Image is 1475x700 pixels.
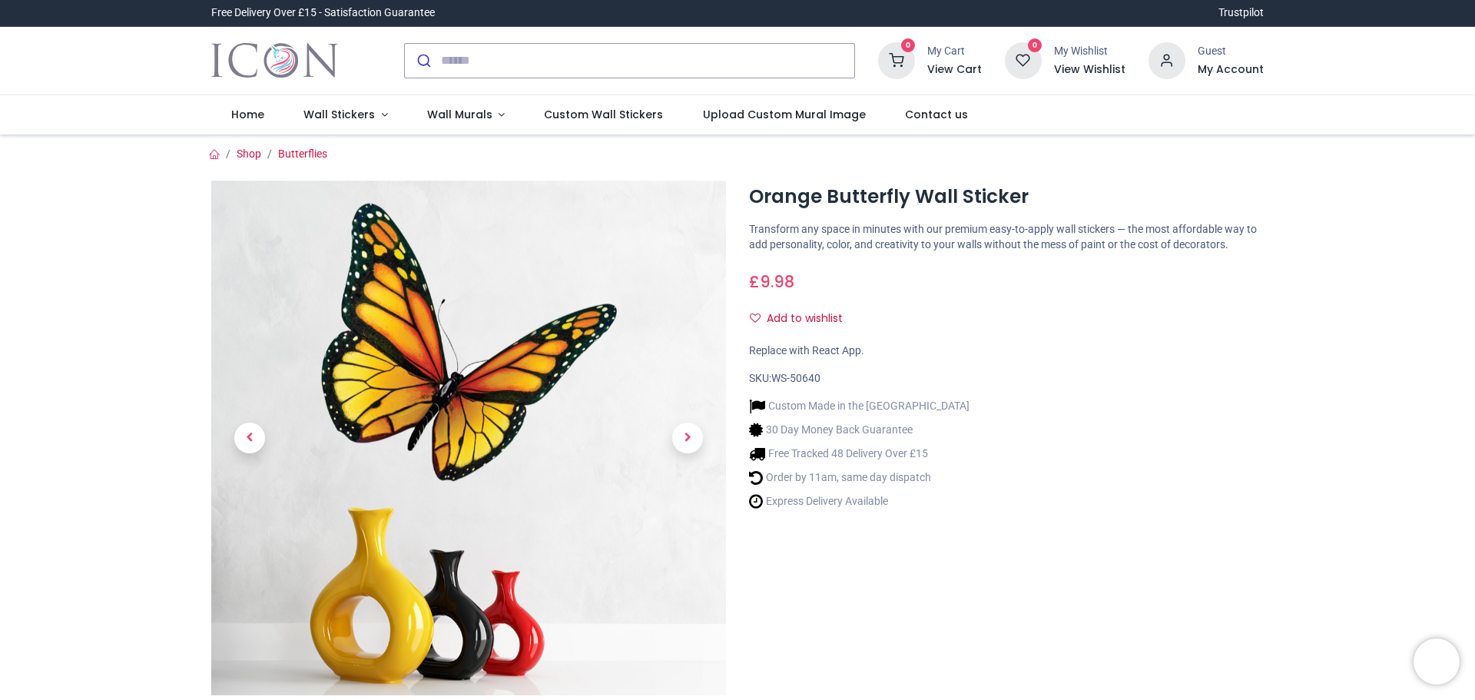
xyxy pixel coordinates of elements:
h1: Orange Butterfly Wall Sticker [749,184,1264,210]
span: WS-50640 [771,372,820,384]
i: Add to wishlist [750,313,761,323]
a: My Account [1198,62,1264,78]
div: My Cart [927,44,982,59]
li: Custom Made in the [GEOGRAPHIC_DATA] [749,398,970,414]
a: Next [649,257,726,618]
span: Previous [234,423,265,453]
a: Logo of Icon Wall Stickers [211,39,338,82]
span: Upload Custom Mural Image [703,107,866,122]
a: Shop [237,148,261,160]
a: 0 [1005,53,1042,65]
iframe: Brevo live chat [1414,639,1460,685]
a: Wall Stickers [283,95,407,135]
div: Replace with React App. [749,343,1264,359]
a: View Wishlist [1054,62,1125,78]
sup: 0 [1028,38,1042,53]
sup: 0 [901,38,916,53]
div: Guest [1198,44,1264,59]
img: Icon Wall Stickers [211,39,338,82]
div: SKU: [749,371,1264,386]
span: Next [672,423,703,453]
div: My Wishlist [1054,44,1125,59]
button: Submit [405,44,441,78]
span: Custom Wall Stickers [544,107,663,122]
span: 9.98 [760,270,794,293]
span: Wall Murals [427,107,492,122]
a: Trustpilot [1218,5,1264,21]
li: Order by 11am, same day dispatch [749,469,970,486]
span: Wall Stickers [303,107,375,122]
a: View Cart [927,62,982,78]
li: 30 Day Money Back Guarantee [749,422,970,438]
button: Add to wishlistAdd to wishlist [749,306,856,332]
a: Wall Murals [407,95,525,135]
span: £ [749,270,794,293]
div: Free Delivery Over £15 - Satisfaction Guarantee [211,5,435,21]
a: Previous [211,257,288,618]
li: Express Delivery Available [749,493,970,509]
span: Contact us [905,107,968,122]
span: Home [231,107,264,122]
p: Transform any space in minutes with our premium easy-to-apply wall stickers — the most affordable... [749,222,1264,252]
a: 0 [878,53,915,65]
img: Orange Butterfly Wall Sticker [211,181,726,695]
li: Free Tracked 48 Delivery Over £15 [749,446,970,462]
a: Butterflies [278,148,327,160]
